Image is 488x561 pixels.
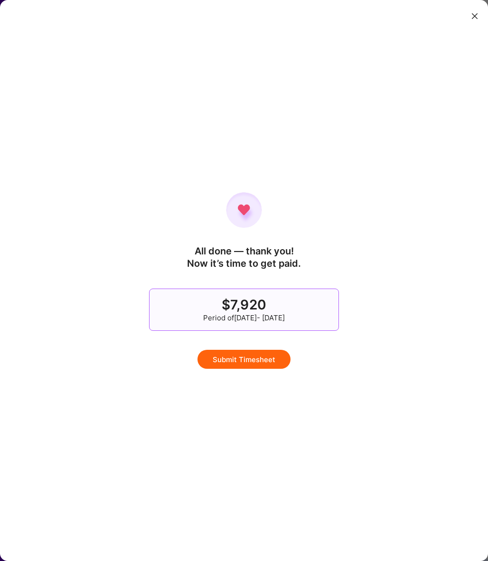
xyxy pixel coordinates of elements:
[222,297,266,313] span: $7,920
[226,192,262,228] img: team pulse heart
[197,350,291,369] button: Submit Timesheet
[472,13,478,19] i: icon Close
[187,245,301,270] h4: All done — thank you! Now it’s time to get paid.
[203,313,285,323] span: Period of [DATE] - [DATE]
